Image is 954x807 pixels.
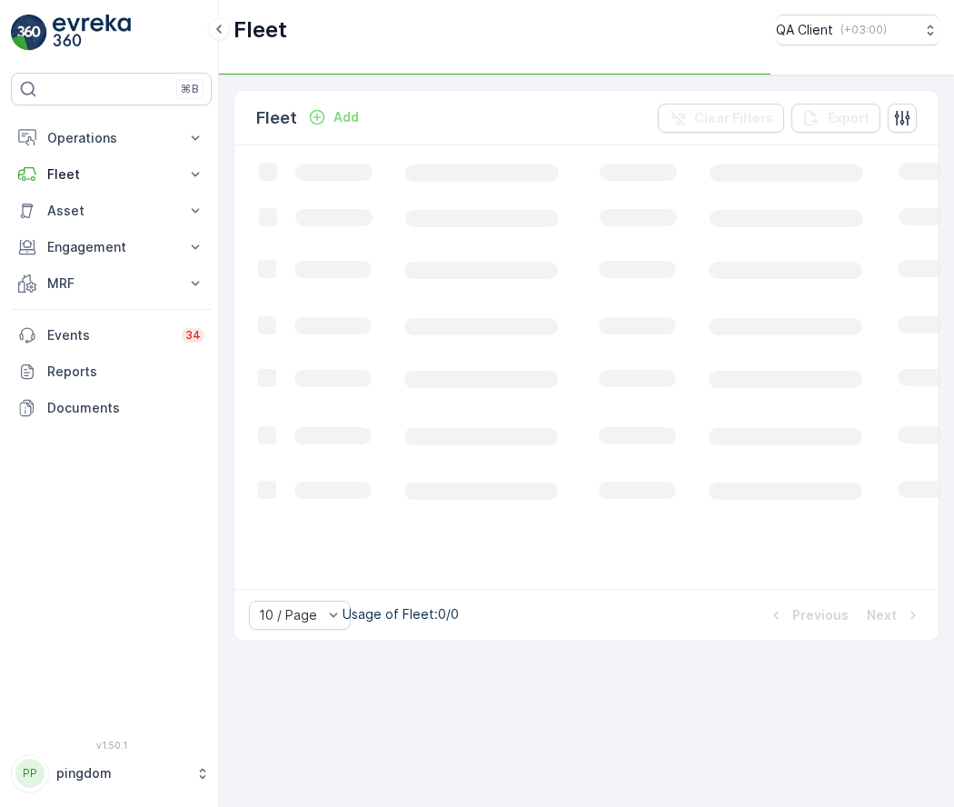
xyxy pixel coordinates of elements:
[776,15,939,45] button: QA Client(+03:00)
[47,399,204,417] p: Documents
[11,317,212,354] a: Events34
[694,109,773,127] p: Clear Filters
[11,15,47,51] img: logo
[840,23,887,37] p: ( +03:00 )
[11,740,212,751] span: v 1.50.1
[181,82,199,96] p: ⌘B
[11,265,212,302] button: MRF
[256,105,297,131] p: Fleet
[333,108,359,126] p: Add
[867,606,897,624] p: Next
[47,165,175,184] p: Fleet
[11,193,212,229] button: Asset
[11,354,212,390] a: Reports
[11,156,212,193] button: Fleet
[47,238,175,256] p: Engagement
[765,604,850,626] button: Previous
[776,21,833,39] p: QA Client
[53,15,131,51] img: logo_light-DOdMpM7g.png
[11,754,212,792] button: PPpingdom
[234,15,287,45] p: Fleet
[658,104,784,133] button: Clear Filters
[11,120,212,156] button: Operations
[11,229,212,265] button: Engagement
[47,202,175,220] p: Asset
[828,109,870,127] p: Export
[791,104,880,133] button: Export
[47,274,175,293] p: MRF
[47,326,171,344] p: Events
[185,328,201,343] p: 34
[15,759,45,788] div: PP
[301,106,366,128] button: Add
[792,606,849,624] p: Previous
[343,605,459,623] p: Usage of Fleet : 0/0
[56,764,186,782] p: pingdom
[47,129,175,147] p: Operations
[47,363,204,381] p: Reports
[865,604,924,626] button: Next
[11,390,212,426] a: Documents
